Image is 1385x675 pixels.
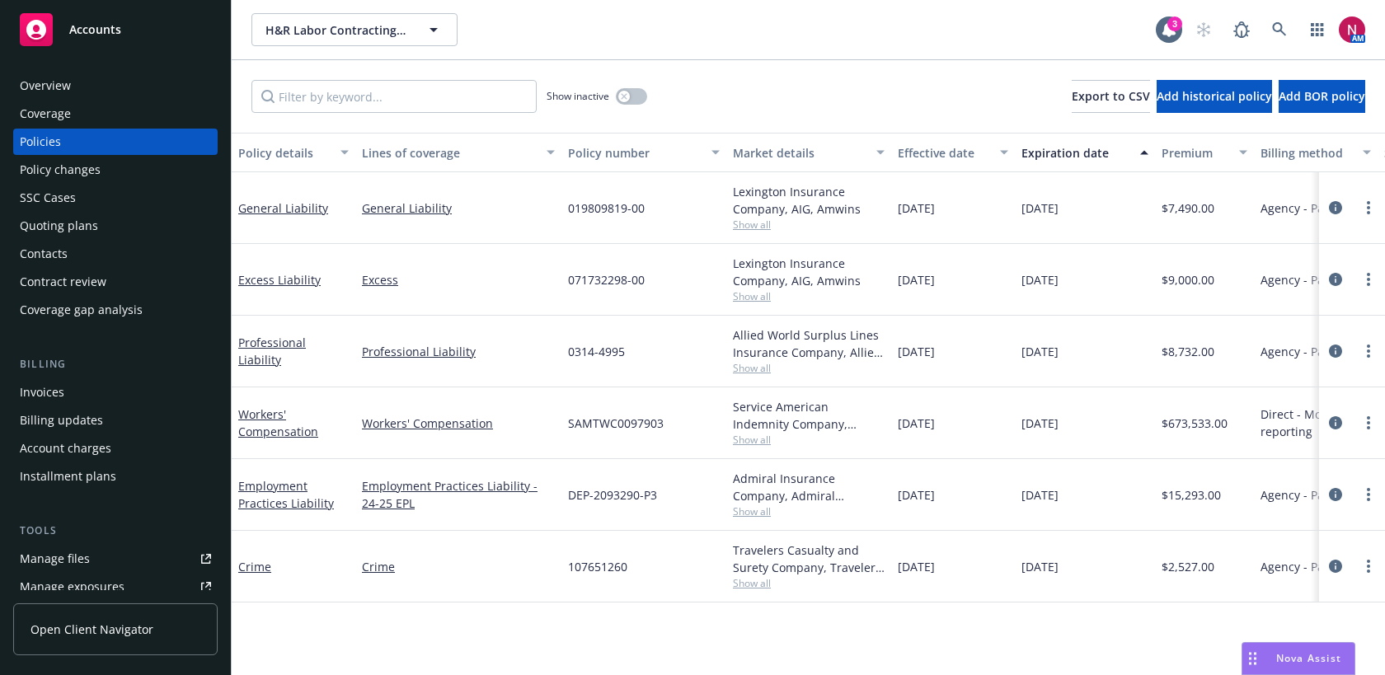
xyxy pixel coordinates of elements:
span: [DATE] [1021,558,1059,575]
span: Agency - Pay in full [1261,271,1365,288]
div: Billing [13,356,218,373]
span: H&R Labor Contracting LLC [265,21,408,39]
span: Show all [733,361,885,375]
span: Show all [733,289,885,303]
span: DEP-2093290-P3 [568,486,657,504]
button: Add BOR policy [1279,80,1365,113]
a: Billing updates [13,407,218,434]
button: Expiration date [1015,133,1155,172]
div: Tools [13,523,218,539]
span: [DATE] [898,343,935,360]
button: H&R Labor Contracting LLC [251,13,458,46]
span: $9,000.00 [1162,271,1214,288]
a: Quoting plans [13,213,218,239]
a: Contract review [13,269,218,295]
div: Coverage gap analysis [20,297,143,323]
div: Coverage [20,101,71,127]
span: Add historical policy [1157,88,1272,104]
button: Add historical policy [1157,80,1272,113]
span: Nova Assist [1276,651,1341,665]
div: Billing method [1261,144,1353,162]
span: Agency - Pay in full [1261,343,1365,360]
button: Billing method [1254,133,1378,172]
a: General Liability [362,199,555,217]
button: Lines of coverage [355,133,561,172]
span: Agency - Pay in full [1261,199,1365,217]
span: Add BOR policy [1279,88,1365,104]
a: Account charges [13,435,218,462]
a: Crime [238,559,271,574]
div: Policy details [238,144,331,162]
span: [DATE] [1021,199,1059,217]
div: Service American Indemnity Company, Service American Indemnity Company, Method Insurance [733,398,885,433]
a: more [1359,341,1378,361]
div: Manage exposures [20,574,124,600]
a: circleInformation [1326,341,1345,361]
button: Market details [726,133,891,172]
span: [DATE] [898,486,935,504]
a: Employment Practices Liability [238,478,334,511]
div: Account charges [20,435,111,462]
div: Manage files [20,546,90,572]
span: $2,527.00 [1162,558,1214,575]
span: 0314-4995 [568,343,625,360]
span: Export to CSV [1072,88,1150,104]
span: [DATE] [898,271,935,288]
a: Workers' Compensation [238,406,318,439]
div: Policies [20,129,61,155]
div: Billing updates [20,407,103,434]
div: Policy changes [20,157,101,183]
span: [DATE] [1021,486,1059,504]
div: Drag to move [1242,643,1263,674]
span: Show inactive [547,89,609,103]
a: Excess [362,271,555,288]
div: Quoting plans [20,213,98,239]
a: Manage exposures [13,574,218,600]
a: Search [1263,13,1296,46]
div: Policy number [568,144,702,162]
a: circleInformation [1326,270,1345,289]
button: Policy number [561,133,726,172]
div: Lexington Insurance Company, AIG, Amwins [733,183,885,218]
a: Start snowing [1187,13,1220,46]
a: Coverage [13,101,218,127]
a: more [1359,198,1378,218]
div: 3 [1167,16,1182,31]
span: Show all [733,433,885,447]
span: [DATE] [1021,343,1059,360]
div: Overview [20,73,71,99]
a: more [1359,413,1378,433]
a: Installment plans [13,463,218,490]
span: Show all [733,218,885,232]
span: [DATE] [898,199,935,217]
a: Policy changes [13,157,218,183]
span: $673,533.00 [1162,415,1228,432]
a: circleInformation [1326,413,1345,433]
div: Effective date [898,144,990,162]
span: [DATE] [1021,415,1059,432]
span: Direct - Monthly reporting [1261,405,1371,440]
a: Workers' Compensation [362,415,555,432]
a: General Liability [238,200,328,216]
span: [DATE] [898,558,935,575]
span: [DATE] [898,415,935,432]
img: photo [1339,16,1365,43]
a: Manage files [13,546,218,572]
a: SSC Cases [13,185,218,211]
a: Coverage gap analysis [13,297,218,323]
div: SSC Cases [20,185,76,211]
div: Admiral Insurance Company, Admiral Insurance Group ([PERSON_NAME] Corporation), RT Specialty Insu... [733,470,885,504]
div: Premium [1162,144,1229,162]
span: [DATE] [1021,271,1059,288]
button: Premium [1155,133,1254,172]
span: Open Client Navigator [31,621,153,638]
a: Professional Liability [362,343,555,360]
span: $8,732.00 [1162,343,1214,360]
span: Agency - Pay in full [1261,486,1365,504]
a: more [1359,270,1378,289]
a: Invoices [13,379,218,405]
div: Expiration date [1021,144,1130,162]
div: Allied World Surplus Lines Insurance Company, Allied World Assurance Company (AWAC), Amwins [733,326,885,361]
a: Overview [13,73,218,99]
